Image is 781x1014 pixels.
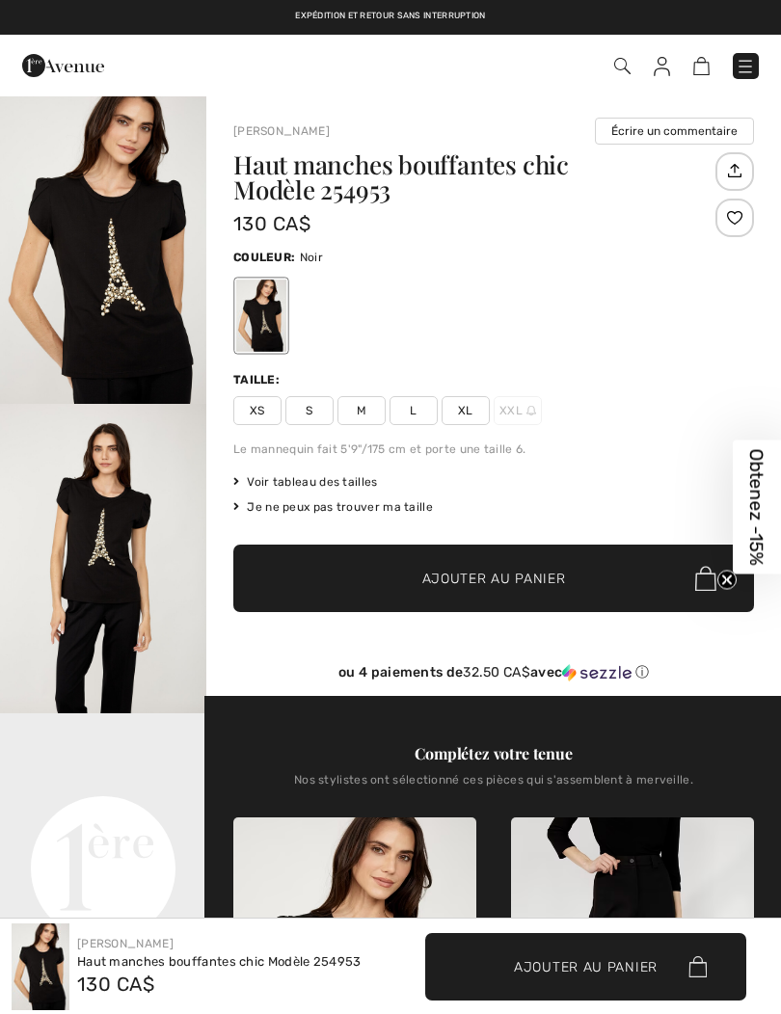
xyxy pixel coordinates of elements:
div: Le mannequin fait 5'9"/175 cm et porte une taille 6. [233,440,754,458]
div: ou 4 paiements de32.50 CA$avecSezzle Cliquez pour en savoir plus sur Sezzle [233,664,754,688]
span: 130 CA$ [77,973,154,996]
span: Obtenez -15% [746,449,768,566]
a: [PERSON_NAME] [77,937,174,950]
div: Complétez votre tenue [233,742,754,765]
img: 1ère Avenue [22,46,104,85]
span: Couleur: [233,251,295,264]
a: [PERSON_NAME] [233,124,330,138]
img: Recherche [614,58,631,74]
span: XXL [494,396,542,425]
img: Mes infos [654,57,670,76]
img: Haut Manches Bouffantes Chic mod&egrave;le 254953 [12,923,69,1010]
div: Nos stylistes ont sélectionné ces pièces qui s'assemblent à merveille. [233,773,754,802]
span: Voir tableau des tailles [233,473,378,491]
span: 130 CA$ [233,212,310,235]
h1: Haut manches bouffantes chic Modèle 254953 [233,152,711,202]
span: 32.50 CA$ [463,664,530,680]
span: XL [442,396,490,425]
div: Taille: [233,371,283,388]
button: Ajouter au panier [425,933,746,1001]
img: ring-m.svg [526,406,536,415]
span: Ajouter au panier [422,569,566,589]
img: Panier d'achat [693,57,710,75]
a: 1ère Avenue [22,55,104,73]
span: Ajouter au panier [514,956,658,976]
img: Menu [736,57,755,76]
div: Obtenez -15%Close teaser [733,440,781,574]
span: XS [233,396,282,425]
span: Noir [300,251,323,264]
div: Haut manches bouffantes chic Modèle 254953 [77,952,362,972]
button: Écrire un commentaire [595,118,754,145]
img: Sezzle [562,664,632,681]
div: Je ne peux pas trouver ma taille [233,498,754,516]
button: Close teaser [717,571,737,590]
div: ou 4 paiements de avec [233,664,754,681]
span: M [337,396,386,425]
span: S [285,396,334,425]
div: Noir [236,280,286,352]
img: Partagez [718,154,750,187]
span: L [390,396,438,425]
img: Bag.svg [695,566,716,591]
button: Ajouter au panier [233,545,754,612]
